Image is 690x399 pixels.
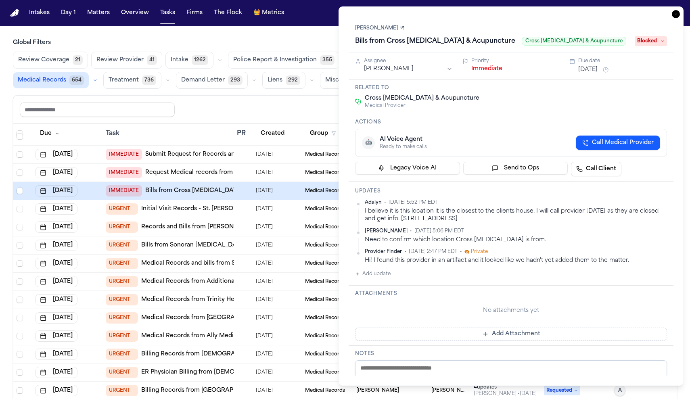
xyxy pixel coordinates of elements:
span: Provider Finder [365,249,402,255]
span: URGENT [106,294,138,305]
span: Select row [17,351,23,357]
a: Billing Records from [GEOGRAPHIC_DATA] [141,386,265,395]
a: Medical Records from Additional Providers Discussed with [PERSON_NAME] [141,278,361,286]
span: Liens [268,76,282,84]
span: Intake [171,56,188,64]
div: Last updated by Daniela Uribe at 8/26/2025, 5:32:09 PM [474,391,537,397]
span: 🤖 [365,139,372,147]
h3: Updates [355,188,667,194]
span: Treatment [109,76,139,84]
button: Firms [183,6,206,20]
button: [DATE] [35,330,77,342]
a: Home [10,9,19,17]
button: Immediate [471,65,502,73]
span: Medical Records [305,369,345,376]
span: 7/16/2025, 9:43:48 PM [256,258,273,269]
span: Select row [17,387,23,394]
h3: Notes [355,351,667,357]
span: Medical Records [305,297,345,303]
span: 292 [286,75,300,85]
button: [DATE] [35,276,77,287]
div: Ready to make calls [380,144,427,150]
div: Need to confirm which location Cross [MEDICAL_DATA] is from. [365,236,667,244]
a: ER Physician Billing from [DEMOGRAPHIC_DATA] [141,368,283,376]
button: Miscellaneous172 [320,72,388,89]
span: 7/14/2025, 10:10:35 PM [256,349,273,360]
span: [PERSON_NAME] [365,228,408,234]
span: A [618,387,622,394]
h3: Related to [355,85,667,91]
a: The Flock [211,6,245,20]
span: 7/14/2025, 10:11:54 PM [256,367,273,378]
span: URGENT [106,312,138,324]
button: crownMetrics [250,6,287,20]
a: Call Client [571,162,621,176]
span: Select row [17,297,23,303]
button: A [614,385,625,396]
span: Medical Records [305,278,345,285]
div: I believe it is this location it is the closest to the clients house. I will call provider [DATE]... [365,207,667,223]
span: Select row [17,278,23,285]
div: No attachments yet [355,307,667,315]
span: Select row [17,260,23,267]
span: 41 [147,55,157,65]
span: [DATE] 2:47 PM EDT [409,249,458,255]
a: Matters [84,6,113,20]
span: Review Coverage [18,56,69,64]
button: Overview [118,6,152,20]
button: Intake1262 [165,52,213,69]
h3: Global Filters [13,39,677,47]
span: URGENT [106,276,138,287]
button: Review Coverage21 [13,52,88,69]
h3: Attachments [355,290,667,297]
span: 293 [228,75,243,85]
span: 7/24/2025, 9:38:04 AM [256,276,273,287]
button: [DATE] [35,367,77,378]
a: Medical Records from [GEOGRAPHIC_DATA] [141,314,270,322]
button: Send to Ops [463,162,568,175]
span: URGENT [106,330,138,342]
button: Review Provider41 [91,52,162,69]
button: [DATE] [578,66,598,74]
button: Medical Records654 [13,72,89,88]
button: Intakes [26,6,53,20]
button: Liens292 [262,72,305,89]
h1: Bills from Cross [MEDICAL_DATA] & Acupuncture [352,35,519,48]
img: Finch Logo [10,9,19,17]
a: Billing Records from [DEMOGRAPHIC_DATA] [141,350,270,358]
a: Tasks [157,6,178,20]
span: Collins & Collins [431,387,467,394]
span: 736 [142,75,156,85]
span: Select row [17,315,23,321]
button: Day 1 [58,6,79,20]
span: Andres Martinez [356,387,399,394]
div: Assignee [364,58,453,64]
span: • [384,199,386,206]
span: 21 [73,55,83,65]
span: URGENT [106,258,138,269]
span: Demand Letter [181,76,225,84]
button: Add Attachment [355,328,667,341]
span: 7/15/2025, 9:25:20 AM [256,385,273,396]
span: Call Medical Provider [592,139,654,147]
span: Blocked [635,36,667,46]
span: • [460,249,462,255]
div: Due date [578,58,667,64]
span: Select row [17,369,23,376]
button: [DATE] [35,312,77,324]
button: Call Medical Provider [576,136,660,150]
button: Demand Letter293 [176,72,248,89]
span: URGENT [106,349,138,360]
span: Private [471,249,488,255]
span: Cross [MEDICAL_DATA] & Acupuncture [365,94,479,102]
button: [DATE] [35,349,77,360]
span: Medical Records [305,315,345,321]
div: Priority [471,58,560,64]
span: 6/18/2025, 7:50:10 PM [256,330,273,342]
span: [DATE] 5:06 PM EDT [414,228,464,234]
span: [DATE] 5:52 PM EDT [389,199,438,206]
